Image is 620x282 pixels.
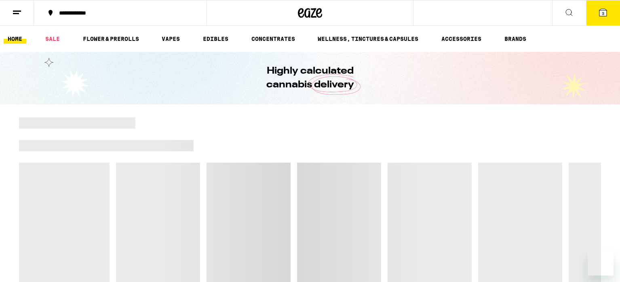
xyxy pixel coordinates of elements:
[602,11,604,16] span: 3
[500,34,530,44] a: BRANDS
[158,34,184,44] a: VAPES
[243,64,377,92] h1: Highly calculated cannabis delivery
[199,34,232,44] a: EDIBLES
[588,250,614,276] iframe: Button to launch messaging window
[4,34,26,44] a: HOME
[247,34,299,44] a: CONCENTRATES
[586,0,620,25] button: 3
[437,34,485,44] a: ACCESSORIES
[314,34,422,44] a: WELLNESS, TINCTURES & CAPSULES
[41,34,64,44] a: SALE
[79,34,143,44] a: FLOWER & PREROLLS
